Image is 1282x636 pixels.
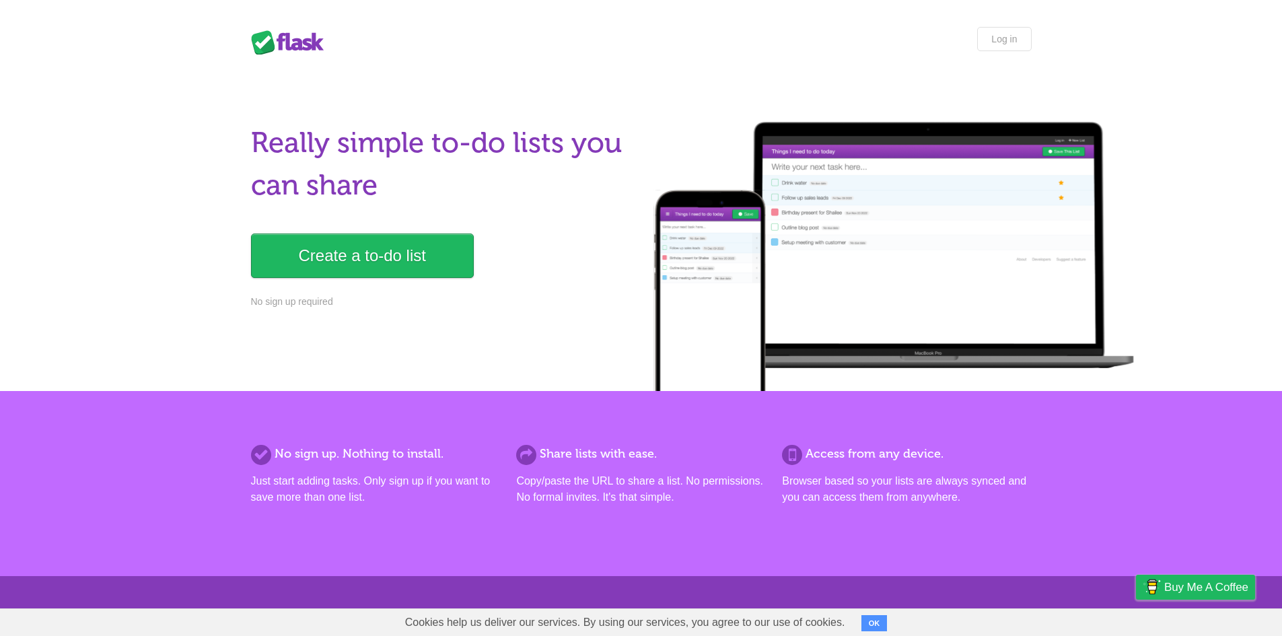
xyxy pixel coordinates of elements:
[977,27,1031,51] a: Log in
[1143,575,1161,598] img: Buy me a coffee
[861,615,888,631] button: OK
[251,445,500,463] h2: No sign up. Nothing to install.
[251,234,474,278] a: Create a to-do list
[1164,575,1248,599] span: Buy me a coffee
[782,473,1031,505] p: Browser based so your lists are always synced and you can access them from anywhere.
[251,473,500,505] p: Just start adding tasks. Only sign up if you want to save more than one list.
[251,30,332,55] div: Flask Lists
[782,445,1031,463] h2: Access from any device.
[516,445,765,463] h2: Share lists with ease.
[516,473,765,505] p: Copy/paste the URL to share a list. No permissions. No formal invites. It's that simple.
[392,609,859,636] span: Cookies help us deliver our services. By using our services, you agree to our use of cookies.
[1136,575,1255,600] a: Buy me a coffee
[251,122,633,207] h1: Really simple to-do lists you can share
[251,295,633,309] p: No sign up required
